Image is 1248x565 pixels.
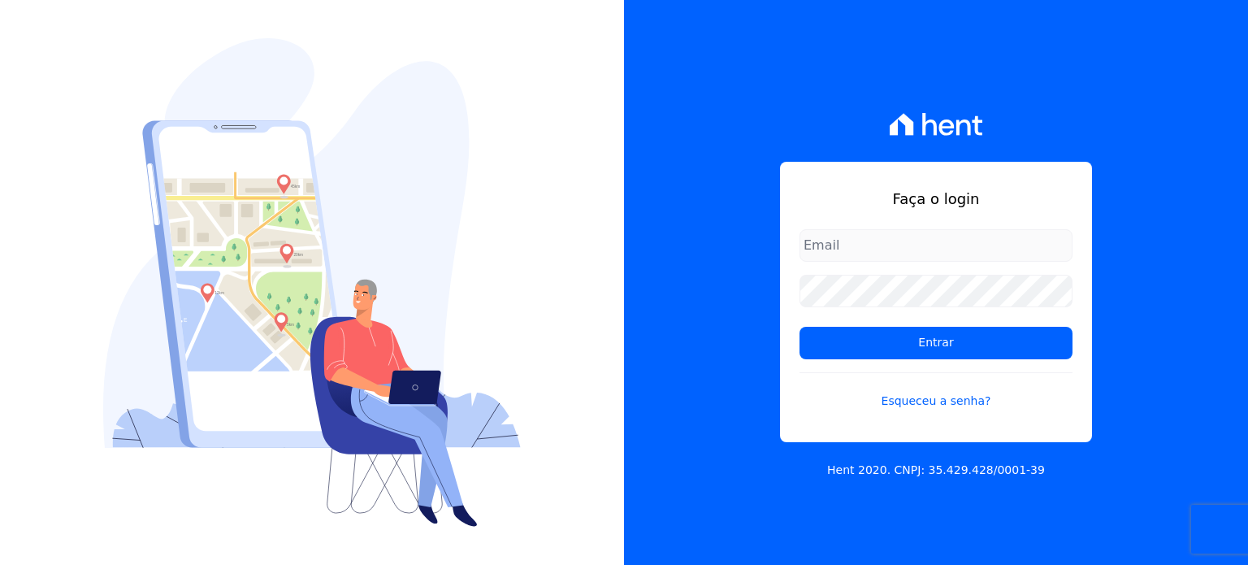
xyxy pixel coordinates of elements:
[799,372,1072,410] a: Esqueceu a senha?
[827,462,1045,479] p: Hent 2020. CNPJ: 35.429.428/0001-39
[799,229,1072,262] input: Email
[799,327,1072,359] input: Entrar
[103,38,521,527] img: Login
[799,188,1072,210] h1: Faça o login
